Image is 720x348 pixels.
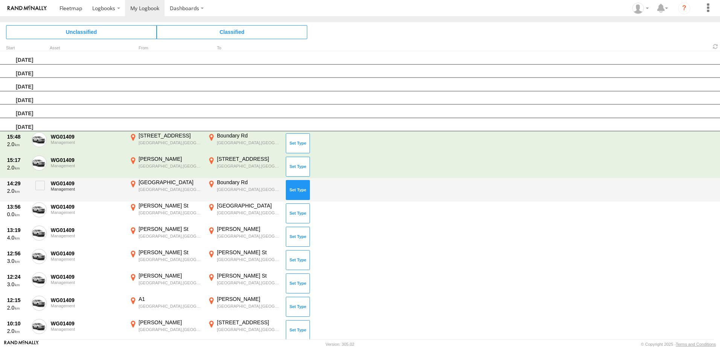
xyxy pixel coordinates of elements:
[206,156,282,177] label: Click to View Event Location
[128,296,203,317] label: Click to View Event Location
[139,249,202,256] div: [PERSON_NAME] St
[326,342,354,346] div: Version: 305.02
[217,304,281,309] div: [GEOGRAPHIC_DATA],[GEOGRAPHIC_DATA]
[206,272,282,294] label: Click to View Event Location
[206,319,282,341] label: Click to View Event Location
[217,179,281,186] div: Boundary Rd
[51,157,124,163] div: WG01409
[51,210,124,215] div: Management
[7,188,27,194] div: 2.0
[217,296,281,302] div: [PERSON_NAME]
[7,320,27,327] div: 10:10
[139,179,202,186] div: [GEOGRAPHIC_DATA]
[7,211,27,218] div: 0.0
[711,43,720,50] span: Refresh
[139,272,202,279] div: [PERSON_NAME]
[139,187,202,192] div: [GEOGRAPHIC_DATA],[GEOGRAPHIC_DATA]
[206,249,282,271] label: Click to View Event Location
[7,180,27,187] div: 14:29
[7,133,27,140] div: 15:48
[139,132,202,139] div: [STREET_ADDRESS]
[7,203,27,210] div: 13:56
[217,319,281,326] div: [STREET_ADDRESS]
[51,227,124,234] div: WG01409
[206,202,282,224] label: Click to View Event Location
[139,226,202,232] div: [PERSON_NAME] St
[139,296,202,302] div: A1
[678,2,690,14] i: ?
[286,297,310,316] button: Click to Set
[286,273,310,293] button: Click to Set
[7,164,27,171] div: 2.0
[139,163,202,169] div: [GEOGRAPHIC_DATA],[GEOGRAPHIC_DATA]
[4,340,39,348] a: Visit our Website
[139,327,202,332] div: [GEOGRAPHIC_DATA],[GEOGRAPHIC_DATA]
[206,179,282,201] label: Click to View Event Location
[51,234,124,238] div: Management
[50,46,125,50] div: Asset
[51,273,124,280] div: WG01409
[7,328,27,334] div: 2.0
[51,187,124,191] div: Management
[7,234,27,241] div: 4.0
[206,226,282,247] label: Click to View Event Location
[139,280,202,285] div: [GEOGRAPHIC_DATA],[GEOGRAPHIC_DATA]
[217,272,281,279] div: [PERSON_NAME] St
[217,249,281,256] div: [PERSON_NAME] St
[206,296,282,317] label: Click to View Event Location
[51,327,124,331] div: Management
[676,342,716,346] a: Terms and Conditions
[217,327,281,332] div: [GEOGRAPHIC_DATA],[GEOGRAPHIC_DATA]
[286,133,310,153] button: Click to Set
[51,163,124,168] div: Management
[7,273,27,280] div: 12:24
[139,319,202,326] div: [PERSON_NAME]
[217,257,281,262] div: [GEOGRAPHIC_DATA],[GEOGRAPHIC_DATA]
[217,226,281,232] div: [PERSON_NAME]
[7,281,27,288] div: 3.0
[286,157,310,176] button: Click to Set
[128,156,203,177] label: Click to View Event Location
[128,179,203,201] label: Click to View Event Location
[7,297,27,304] div: 12:15
[128,249,203,271] label: Click to View Event Location
[51,280,124,285] div: Management
[139,304,202,309] div: [GEOGRAPHIC_DATA],[GEOGRAPHIC_DATA]
[217,280,281,285] div: [GEOGRAPHIC_DATA],[GEOGRAPHIC_DATA]
[139,210,202,215] div: [GEOGRAPHIC_DATA],[GEOGRAPHIC_DATA]
[286,227,310,246] button: Click to Set
[217,140,281,145] div: [GEOGRAPHIC_DATA],[GEOGRAPHIC_DATA]
[6,46,29,50] div: Click to Sort
[206,46,282,50] div: To
[286,180,310,200] button: Click to Set
[157,25,307,39] span: Click to view Classified Trips
[217,202,281,209] div: [GEOGRAPHIC_DATA]
[217,132,281,139] div: Boundary Rd
[128,132,203,154] label: Click to View Event Location
[139,140,202,145] div: [GEOGRAPHIC_DATA],[GEOGRAPHIC_DATA]
[51,320,124,327] div: WG01409
[51,304,124,308] div: Management
[286,203,310,223] button: Click to Set
[217,210,281,215] div: [GEOGRAPHIC_DATA],[GEOGRAPHIC_DATA]
[6,25,157,39] span: Click to view Unclassified Trips
[7,227,27,234] div: 13:19
[630,3,651,14] div: Craig Lipsey
[128,272,203,294] label: Click to View Event Location
[128,319,203,341] label: Click to View Event Location
[7,141,27,148] div: 2.0
[286,250,310,270] button: Click to Set
[217,187,281,192] div: [GEOGRAPHIC_DATA],[GEOGRAPHIC_DATA]
[51,180,124,187] div: WG01409
[217,156,281,162] div: [STREET_ADDRESS]
[139,257,202,262] div: [GEOGRAPHIC_DATA],[GEOGRAPHIC_DATA]
[51,140,124,145] div: Management
[641,342,716,346] div: © Copyright 2025 -
[217,163,281,169] div: [GEOGRAPHIC_DATA],[GEOGRAPHIC_DATA]
[7,250,27,257] div: 12:56
[7,157,27,163] div: 15:17
[51,133,124,140] div: WG01409
[286,320,310,340] button: Click to Set
[51,257,124,261] div: Management
[7,304,27,311] div: 2.0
